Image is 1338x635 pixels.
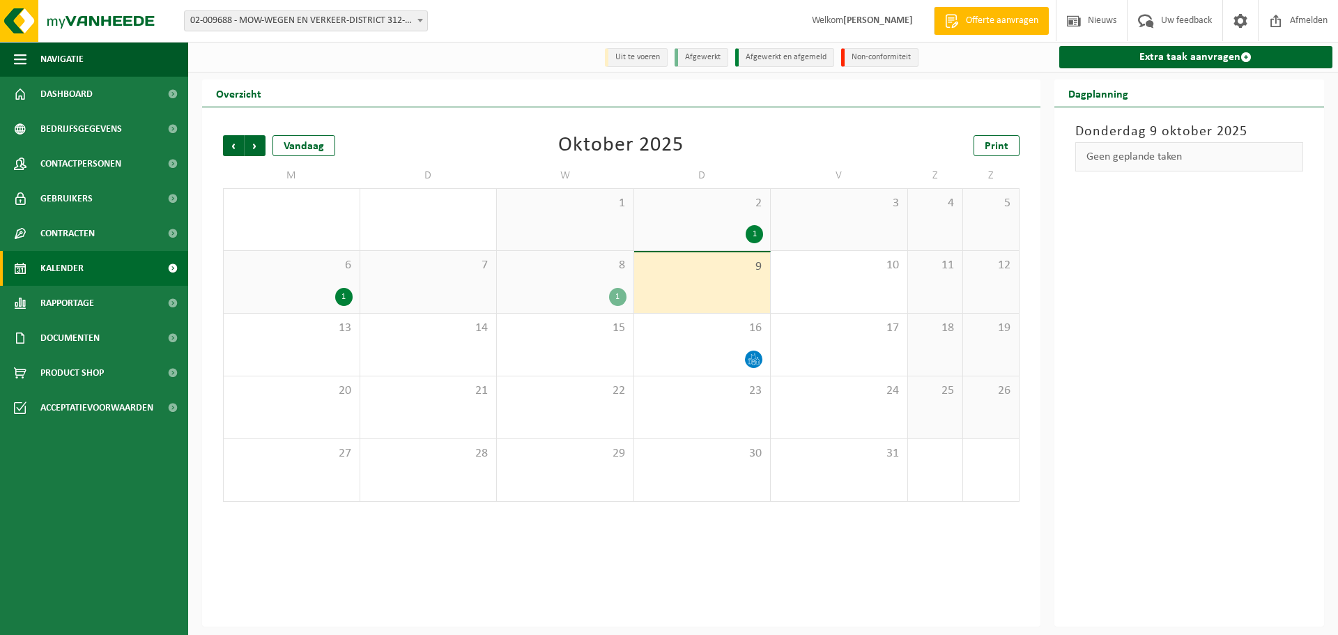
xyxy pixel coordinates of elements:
a: Print [974,135,1020,156]
span: 3 [778,196,900,211]
li: Afgewerkt [675,48,728,67]
td: Z [963,163,1019,188]
span: 17 [778,321,900,336]
span: 2 [641,196,764,211]
div: Geen geplande taken [1075,142,1304,171]
span: 13 [231,321,353,336]
td: D [360,163,498,188]
span: 02-009688 - MOW-WEGEN EN VERKEER-DISTRICT 312-KORTRIJK - KORTRIJK [185,11,427,31]
span: 18 [915,321,956,336]
strong: [PERSON_NAME] [843,15,913,26]
span: 22 [504,383,626,399]
span: Rapportage [40,286,94,321]
a: Offerte aanvragen [934,7,1049,35]
span: 16 [641,321,764,336]
span: 26 [970,383,1011,399]
h2: Overzicht [202,79,275,107]
span: 27 [231,446,353,461]
td: Z [908,163,964,188]
span: 6 [231,258,353,273]
div: Vandaag [272,135,335,156]
li: Uit te voeren [605,48,668,67]
span: 30 [641,446,764,461]
span: 5 [970,196,1011,211]
span: 12 [970,258,1011,273]
h2: Dagplanning [1054,79,1142,107]
span: Print [985,141,1008,152]
span: 10 [778,258,900,273]
span: 14 [367,321,490,336]
span: 25 [915,383,956,399]
h3: Donderdag 9 oktober 2025 [1075,121,1304,142]
span: 29 [504,446,626,461]
a: Extra taak aanvragen [1059,46,1333,68]
span: 8 [504,258,626,273]
td: M [223,163,360,188]
span: Gebruikers [40,181,93,216]
span: 24 [778,383,900,399]
span: Offerte aanvragen [962,14,1042,28]
span: 9 [641,259,764,275]
span: 21 [367,383,490,399]
span: 4 [915,196,956,211]
li: Afgewerkt en afgemeld [735,48,834,67]
span: Kalender [40,251,84,286]
span: 15 [504,321,626,336]
td: D [634,163,771,188]
span: Acceptatievoorwaarden [40,390,153,425]
span: Contactpersonen [40,146,121,181]
span: Navigatie [40,42,84,77]
td: W [497,163,634,188]
div: 1 [609,288,626,306]
span: Bedrijfsgegevens [40,112,122,146]
span: Contracten [40,216,95,251]
span: 11 [915,258,956,273]
span: 20 [231,383,353,399]
div: 1 [746,225,763,243]
span: Dashboard [40,77,93,112]
span: 28 [367,446,490,461]
span: 1 [504,196,626,211]
span: Vorige [223,135,244,156]
td: V [771,163,908,188]
span: 02-009688 - MOW-WEGEN EN VERKEER-DISTRICT 312-KORTRIJK - KORTRIJK [184,10,428,31]
li: Non-conformiteit [841,48,918,67]
span: 19 [970,321,1011,336]
span: Product Shop [40,355,104,390]
span: 7 [367,258,490,273]
div: Oktober 2025 [558,135,684,156]
span: Volgende [245,135,266,156]
div: 1 [335,288,353,306]
span: 31 [778,446,900,461]
span: 23 [641,383,764,399]
span: Documenten [40,321,100,355]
